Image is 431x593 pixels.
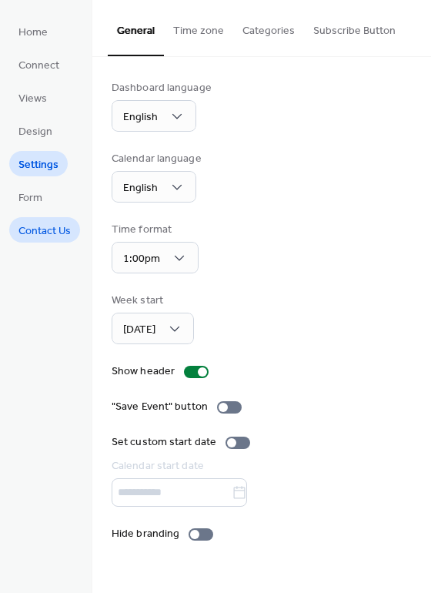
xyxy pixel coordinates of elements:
a: Contact Us [9,217,80,243]
span: [DATE] [123,320,155,340]
span: English [123,178,158,199]
a: Views [9,85,56,110]
div: Calendar start date [112,458,409,474]
span: English [123,107,158,128]
div: Calendar language [112,151,202,167]
div: Show header [112,364,175,380]
div: Set custom start date [112,434,216,451]
span: Settings [18,157,58,173]
a: Form [9,184,52,209]
span: Form [18,190,42,206]
span: Design [18,124,52,140]
a: Home [9,18,57,44]
div: Time format [112,222,195,238]
a: Design [9,118,62,143]
div: Hide branding [112,526,179,542]
span: Home [18,25,48,41]
span: 1:00pm [123,249,160,270]
a: Connect [9,52,68,77]
span: Connect [18,58,59,74]
div: Dashboard language [112,80,212,96]
div: Week start [112,293,191,309]
a: Settings [9,151,68,176]
span: Contact Us [18,223,71,240]
span: Views [18,91,47,107]
div: "Save Event" button [112,399,208,415]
